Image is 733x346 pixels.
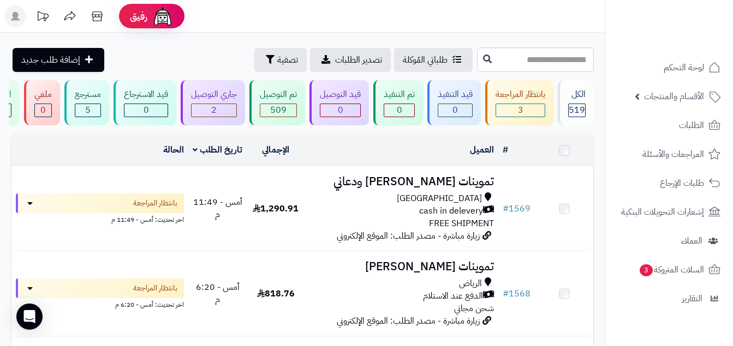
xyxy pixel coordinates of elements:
[612,286,726,312] a: التقارير
[425,80,483,125] a: قيد التنفيذ 0
[13,48,104,72] a: إضافة طلب جديد
[640,264,653,276] span: 3
[660,175,704,191] span: طلبات الإرجاع
[40,104,46,117] span: 0
[503,143,508,156] a: #
[35,104,51,117] div: 0
[556,80,596,125] a: الكل519
[320,104,360,117] div: 0
[470,143,494,156] a: العميل
[62,80,111,125] a: مسترجع 5
[320,88,361,101] div: قيد التوصيل
[270,104,287,117] span: 509
[262,143,289,156] a: الإجمالي
[133,198,177,209] span: بانتظار المراجعة
[568,88,586,101] div: الكل
[394,48,473,72] a: طلباتي المُوكلة
[196,281,240,306] span: أمس - 6:20 م
[253,202,299,215] span: 1,290.91
[16,303,43,330] div: Open Intercom Messenger
[496,88,545,101] div: بانتظار المراجعة
[681,233,702,248] span: العملاء
[496,104,545,117] div: 3
[612,170,726,196] a: طلبات الإرجاع
[483,80,556,125] a: بانتظار المراجعة 3
[659,31,723,53] img: logo-2.png
[16,298,184,309] div: اخر تحديث: أمس - 6:20 م
[423,290,483,302] span: الدفع عند الاستلام
[612,112,726,138] a: الطلبات
[163,143,184,156] a: الحالة
[152,5,174,27] img: ai-face.png
[384,104,414,117] div: 0
[459,277,482,290] span: الرياض
[612,257,726,283] a: السلات المتروكة3
[454,302,494,315] span: شحن مجاني
[144,104,149,117] span: 0
[309,260,494,273] h3: تموينات [PERSON_NAME]
[307,80,371,125] a: قيد التوصيل 0
[335,53,382,66] span: تصدير الطلبات
[193,143,242,156] a: تاريخ الطلب
[429,217,494,230] span: FREE SHIPMENT
[111,80,178,125] a: قيد الاسترجاع 0
[518,104,523,117] span: 3
[438,104,472,117] div: 0
[639,262,704,277] span: السلات المتروكة
[309,175,494,188] h3: تموينات [PERSON_NAME] ودعاني
[75,88,101,101] div: مسترجع
[193,196,242,221] span: أمس - 11:49 م
[682,291,702,306] span: التقارير
[85,104,91,117] span: 5
[642,147,704,162] span: المراجعات والأسئلة
[124,104,168,117] div: 0
[569,104,585,117] span: 519
[16,213,184,224] div: اخر تحديث: أمس - 11:49 م
[621,204,704,220] span: إشعارات التحويلات البنكية
[452,104,458,117] span: 0
[337,314,480,327] span: زيارة مباشرة - مصدر الطلب: الموقع الإلكتروني
[133,283,177,294] span: بانتظار المراجعة
[29,5,56,30] a: تحديثات المنصة
[397,104,402,117] span: 0
[34,88,52,101] div: ملغي
[664,60,704,75] span: لوحة التحكم
[260,104,296,117] div: 509
[503,202,509,215] span: #
[75,104,100,117] div: 5
[644,89,704,104] span: الأقسام والمنتجات
[419,205,483,217] span: cash in delevery
[612,54,726,81] a: لوحة التحكم
[277,53,298,66] span: تصفية
[124,88,168,101] div: قيد الاسترجاع
[191,88,237,101] div: جاري التوصيل
[178,80,247,125] a: جاري التوصيل 2
[403,53,448,66] span: طلباتي المُوكلة
[503,287,509,300] span: #
[310,48,391,72] a: تصدير الطلبات
[503,287,531,300] a: #1568
[247,80,307,125] a: تم التوصيل 509
[612,228,726,254] a: العملاء
[192,104,236,117] div: 2
[260,88,297,101] div: تم التوصيل
[371,80,425,125] a: تم التنفيذ 0
[21,53,80,66] span: إضافة طلب جديد
[257,287,295,300] span: 818.76
[612,141,726,167] a: المراجعات والأسئلة
[130,10,147,23] span: رفيق
[211,104,217,117] span: 2
[397,192,482,205] span: [GEOGRAPHIC_DATA]
[254,48,307,72] button: تصفية
[612,199,726,225] a: إشعارات التحويلات البنكية
[384,88,415,101] div: تم التنفيذ
[503,202,531,215] a: #1569
[438,88,473,101] div: قيد التنفيذ
[22,80,62,125] a: ملغي 0
[679,118,704,133] span: الطلبات
[338,104,343,117] span: 0
[337,229,480,242] span: زيارة مباشرة - مصدر الطلب: الموقع الإلكتروني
